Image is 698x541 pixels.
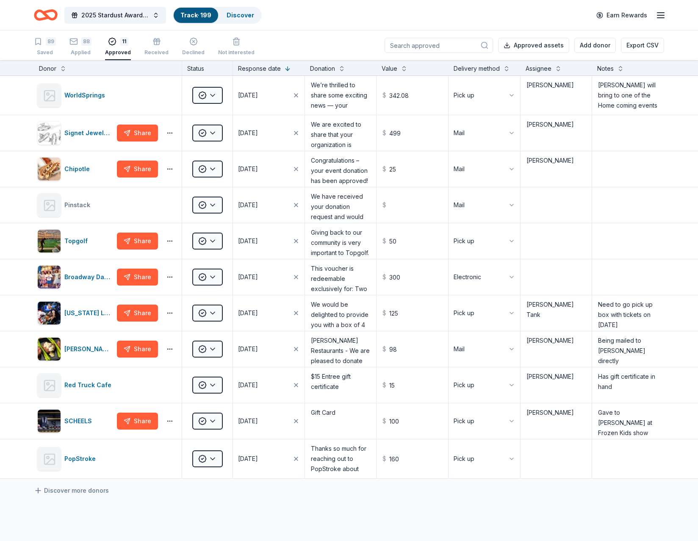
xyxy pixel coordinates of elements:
[37,229,114,253] button: Image for TopgolfTopgolf
[238,272,258,282] div: [DATE]
[117,269,158,286] button: Share
[521,152,591,186] textarea: [PERSON_NAME]
[306,224,376,258] textarea: Giving back to our community is very important to Topgolf. Your request has aligned with our dona...
[144,49,169,56] div: Received
[385,38,493,53] input: Search approved
[38,266,61,289] img: Image for Broadway Dallas
[120,37,128,46] div: 11
[69,34,91,60] button: 88Applied
[117,233,158,250] button: Share
[37,337,114,361] button: Image for Perry's Restaurants[PERSON_NAME] Restaurants
[591,8,652,23] a: Earn Rewards
[218,49,255,56] div: Not interested
[37,83,175,107] button: WorldSprings
[238,380,258,390] div: [DATE]
[306,188,376,222] textarea: We have received your donation request and would be happy to support the NTPA Starcatchers! Your ...
[593,77,663,111] textarea: [PERSON_NAME] will bring to one of the Home coming events
[593,368,663,402] textarea: Has gift certificate in hand
[64,454,99,464] div: PopStroke
[521,296,591,330] textarea: [PERSON_NAME] Tank
[233,115,305,151] button: [DATE]
[39,64,56,74] div: Donor
[306,368,376,402] textarea: $15 Entree gift certificate
[34,5,58,25] a: Home
[182,49,205,56] div: Declined
[64,344,114,354] div: [PERSON_NAME] Restaurants
[64,128,114,138] div: Signet Jewelers
[238,128,258,138] div: [DATE]
[38,230,61,252] img: Image for Topgolf
[37,373,175,397] button: Red Truck Cafe
[81,37,91,46] div: 88
[238,64,281,74] div: Response date
[37,157,114,181] button: Image for ChipotleChipotle
[117,161,158,178] button: Share
[37,301,114,325] button: Image for Texas Legends[US_STATE] Legends
[233,295,305,331] button: [DATE]
[233,367,305,403] button: [DATE]
[38,410,61,433] img: Image for SCHEELS
[238,90,258,100] div: [DATE]
[38,338,61,361] img: Image for Perry's Restaurants
[46,37,56,46] div: 89
[117,305,158,322] button: Share
[521,368,591,402] textarea: [PERSON_NAME]
[621,38,664,53] button: Export CSV
[182,34,205,60] button: Declined
[238,164,258,174] div: [DATE]
[38,158,61,180] img: Image for Chipotle
[173,7,262,24] button: Track· 199Discover
[593,404,663,438] textarea: Gave to [PERSON_NAME] at Frozen Kids show
[182,60,233,75] div: Status
[64,90,108,100] div: WorldSprings
[521,404,591,438] textarea: [PERSON_NAME]
[521,116,591,150] textarea: [PERSON_NAME]
[233,151,305,187] button: [DATE]
[64,236,91,246] div: Topgolf
[238,308,258,318] div: [DATE]
[64,380,115,390] div: Red Truck Cafe
[526,64,551,74] div: Assignee
[105,34,131,60] button: 11Approved
[64,164,93,174] div: Chipotle
[64,416,95,426] div: SCHEELS
[521,332,591,366] textarea: [PERSON_NAME]
[105,49,131,56] div: Approved
[34,49,56,56] div: Saved
[64,200,94,210] div: Pinstack
[306,296,376,330] textarea: We would be delighted to provide you with a box of 4 tickets ($28 face value each) to any game of...
[117,125,158,141] button: Share
[306,116,376,150] textarea: We are excited to share that your organization is eligible to receive a donation, and we have sel...
[306,440,376,474] textarea: Thanks so much for reaching out to PopStroke about your event. I can offer 4 passes and 4 ice cre...
[64,7,166,24] button: 2025 Stardust Awards & Gala
[218,34,255,60] button: Not interested
[81,10,149,20] span: 2025 Stardust Awards & Gala
[64,272,114,282] div: Broadway Dallas
[34,486,109,496] a: Discover more donors
[593,332,663,366] textarea: Being mailed to [PERSON_NAME] directly
[597,64,614,74] div: Notes
[306,77,376,111] textarea: We’re thrilled to share some exciting news — your organization has been selected to receive a vou...
[233,403,305,439] button: [DATE]
[238,200,258,210] div: [DATE]
[37,265,114,289] button: Image for Broadway DallasBroadway Dallas
[64,308,114,318] div: [US_STATE] Legends
[69,49,91,56] div: Applied
[38,302,61,325] img: Image for Texas Legends
[310,64,335,74] div: Donation
[117,341,158,358] button: Share
[306,152,376,186] textarea: Congratulations – your event donation has been approved! You will be receiving Two Entree Cards, ...
[34,34,56,60] button: 89Saved
[574,38,616,53] button: Add donor
[306,260,376,294] textarea: This voucher is redeemable exclusively for: Two (2) Tickets to Beauty and the Beast on [DATE] 7:3...
[227,11,254,19] a: Discover
[38,122,61,144] img: Image for Signet Jewelers
[233,331,305,367] button: [DATE]
[521,77,591,111] textarea: [PERSON_NAME]
[238,344,258,354] div: [DATE]
[37,121,114,145] button: Image for Signet JewelersSignet Jewelers
[306,404,376,438] textarea: Gift Card
[306,332,376,366] textarea: [PERSON_NAME] Restaurants - We are pleased to donate two complimentary [DATE] Supper Cards (value...
[37,447,175,471] button: PopStroke
[144,34,169,60] button: Received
